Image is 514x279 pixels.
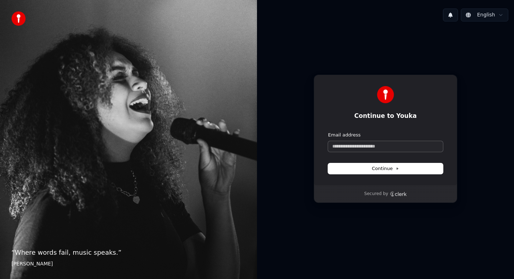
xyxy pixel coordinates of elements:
label: Email address [328,132,361,138]
span: Continue [372,165,399,172]
img: Youka [377,86,394,103]
p: “ Where words fail, music speaks. ” [11,248,246,258]
footer: [PERSON_NAME] [11,260,246,268]
button: Continue [328,163,443,174]
p: Secured by [364,191,388,197]
img: youka [11,11,26,26]
h1: Continue to Youka [328,112,443,120]
a: Clerk logo [390,191,407,196]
